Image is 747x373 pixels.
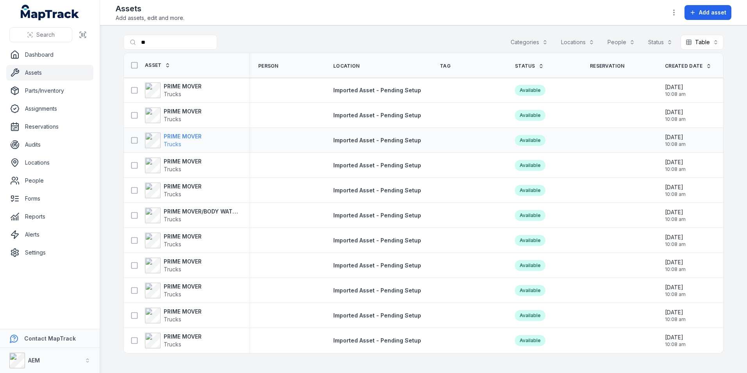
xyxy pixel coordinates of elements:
[665,91,686,97] span: 10:08 am
[333,287,421,294] a: Imported Asset - Pending Setup
[665,183,686,191] span: [DATE]
[665,216,686,222] span: 10:08 am
[6,101,93,117] a: Assignments
[6,137,93,152] a: Audits
[665,291,686,298] span: 10:08 am
[145,183,202,198] a: PRIME MOVERTrucks
[665,63,703,69] span: Created Date
[590,63,624,69] span: Reservation
[164,133,202,140] strong: PRIME MOVER
[164,341,181,348] span: Trucks
[506,35,553,50] button: Categories
[333,111,421,119] a: Imported Asset - Pending Setup
[333,287,421,294] span: Imported Asset - Pending Setup
[28,357,40,364] strong: AEM
[164,283,202,291] strong: PRIME MOVER
[9,27,72,42] button: Search
[164,108,202,115] strong: PRIME MOVER
[665,166,686,172] span: 10:08 am
[6,209,93,224] a: Reports
[164,208,239,215] strong: PRIME MOVER/BODY WATER CART
[164,91,181,97] span: Trucks
[6,155,93,170] a: Locations
[665,316,686,323] span: 10:08 am
[164,291,181,298] span: Trucks
[665,334,686,348] time: 20/08/2025, 10:08:45 am
[36,31,55,39] span: Search
[333,136,421,144] a: Imported Asset - Pending Setup
[145,158,202,173] a: PRIME MOVERTrucks
[6,191,93,206] a: Forms
[515,110,545,121] div: Available
[665,133,686,141] span: [DATE]
[684,5,731,20] button: Add asset
[556,35,599,50] button: Locations
[164,308,202,316] strong: PRIME MOVER
[333,161,421,169] a: Imported Asset - Pending Setup
[333,86,421,94] a: Imported Asset - Pending Setup
[665,266,686,273] span: 10:08 am
[145,208,239,223] a: PRIME MOVER/BODY WATER CARTTrucks
[145,108,202,123] a: PRIME MOVERTrucks
[6,65,93,81] a: Assets
[515,85,545,96] div: Available
[333,186,421,194] a: Imported Asset - Pending Setup
[665,308,686,323] time: 20/08/2025, 10:08:45 am
[333,63,359,69] span: Location
[145,333,202,348] a: PRIME MOVERTrucks
[164,191,181,197] span: Trucks
[164,216,181,222] span: Trucks
[515,285,545,296] div: Available
[333,162,421,169] span: Imported Asset - Pending Setup
[333,262,421,269] span: Imported Asset - Pending Setup
[665,233,686,241] span: [DATE]
[515,260,545,271] div: Available
[665,208,686,222] time: 20/08/2025, 10:08:45 am
[665,158,686,166] span: [DATE]
[164,233,202,240] strong: PRIME MOVER
[333,187,421,194] span: Imported Asset - Pending Setup
[145,82,202,98] a: PRIME MOVERTrucks
[699,9,726,16] span: Add asset
[258,63,279,69] span: Person
[665,183,686,197] time: 20/08/2025, 10:08:45 am
[515,210,545,221] div: Available
[665,334,686,341] span: [DATE]
[665,141,686,147] span: 10:08 am
[116,3,184,14] h2: Assets
[602,35,640,50] button: People
[665,63,711,69] a: Created Date
[665,83,686,91] span: [DATE]
[164,258,202,265] strong: PRIME MOVER
[333,262,421,269] a: Imported Asset - Pending Setup
[164,333,202,341] strong: PRIME MOVER
[333,312,421,319] a: Imported Asset - Pending Setup
[145,233,202,248] a: PRIME MOVERTrucks
[665,283,686,291] span: [DATE]
[515,63,544,69] a: Status
[515,235,545,246] div: Available
[333,237,421,244] a: Imported Asset - Pending Setup
[665,108,686,122] time: 20/08/2025, 10:08:45 am
[164,141,181,147] span: Trucks
[515,63,535,69] span: Status
[145,308,202,323] a: PRIME MOVERTrucks
[116,14,184,22] span: Add assets, edit and more.
[333,87,421,93] span: Imported Asset - Pending Setup
[515,185,545,196] div: Available
[333,337,421,344] a: Imported Asset - Pending Setup
[665,133,686,147] time: 20/08/2025, 10:08:45 am
[665,83,686,97] time: 20/08/2025, 10:08:45 am
[164,158,202,165] strong: PRIME MOVER
[164,166,181,172] span: Trucks
[333,312,421,319] span: Imported Asset - Pending Setup
[6,47,93,63] a: Dashboard
[665,258,686,266] span: [DATE]
[6,227,93,242] a: Alerts
[665,233,686,247] time: 20/08/2025, 10:08:45 am
[145,283,202,298] a: PRIME MOVERTrucks
[145,258,202,273] a: PRIME MOVERTrucks
[333,137,421,143] span: Imported Asset - Pending Setup
[665,158,686,172] time: 20/08/2025, 10:08:45 am
[6,245,93,260] a: Settings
